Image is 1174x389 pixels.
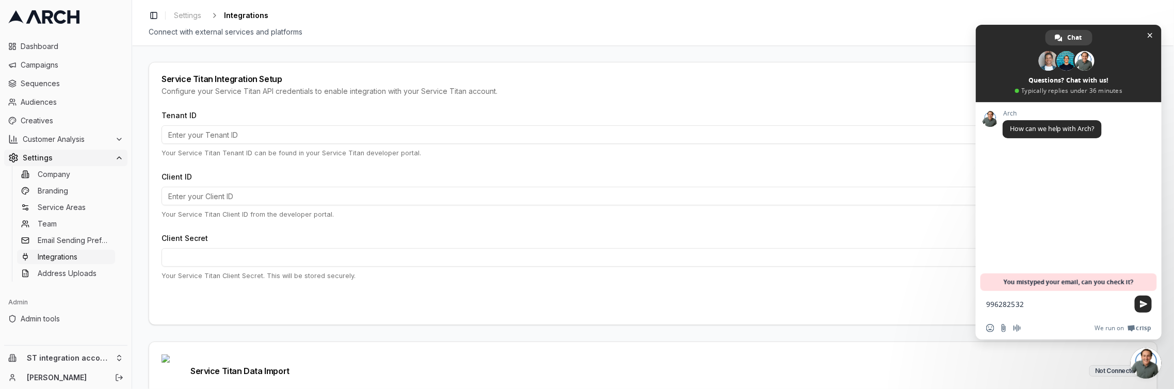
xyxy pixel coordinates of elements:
div: Connect with external services and platforms [149,27,1157,37]
nav: breadcrumb [170,8,268,23]
span: Insert an emoji [986,324,994,332]
span: Send [1135,296,1152,313]
span: ST integration account [27,353,111,363]
a: Integrations [17,250,115,264]
button: ST integration account [4,350,127,366]
a: Close chat [1131,348,1162,379]
a: [PERSON_NAME] [27,372,104,383]
a: Branding [17,184,115,198]
a: Address Uploads [17,266,115,281]
a: Chat [1046,30,1092,45]
a: Admin tools [4,311,127,327]
a: Settings [170,8,205,23]
textarea: Compose your message... [986,291,1131,317]
div: Admin [4,294,127,311]
a: Campaigns [4,57,127,73]
div: Service Titan Integration Setup [162,75,1145,83]
span: Customer Analysis [23,134,111,144]
span: Creatives [21,116,123,126]
span: Company [38,169,70,180]
span: Branding [38,186,68,196]
span: Settings [23,153,111,163]
span: Dashboard [21,41,123,52]
a: Email Sending Preferences [17,233,115,248]
span: Settings [174,10,201,21]
span: Close chat [1145,30,1155,41]
span: Audio message [1013,324,1021,332]
a: Creatives [4,112,127,129]
span: Crisp [1136,324,1151,332]
span: Service Areas [38,202,86,213]
input: Enter your Tenant ID [162,125,1145,144]
span: Campaigns [21,60,123,70]
p: Your Service Titan Client ID from the developer portal. [162,209,1145,219]
span: Address Uploads [38,268,97,279]
a: Sequences [4,75,127,92]
label: Client Secret [162,234,208,242]
div: Configure your Service Titan API credentials to enable integration with your Service Titan account. [162,86,1145,96]
span: How can we help with Arch? [1010,124,1095,133]
a: Service Areas [17,200,115,215]
span: Integrations [38,252,77,262]
a: Audiences [4,94,127,110]
span: Admin tools [21,314,123,324]
a: Team [17,217,115,231]
button: Customer Analysis [4,131,127,148]
p: Your Service Titan Client Secret. This will be stored securely. [162,271,1145,281]
span: You mistyped your email, can you check it? [1004,273,1134,291]
button: Log out [112,370,126,385]
span: Sequences [21,78,123,89]
span: Audiences [21,97,123,107]
span: Team [38,219,57,229]
a: Dashboard [4,38,127,55]
button: Settings [4,150,127,166]
span: Service Titan Data Import [162,354,290,387]
span: Send a file [1000,324,1008,332]
div: Not Connected [1089,365,1145,377]
span: Arch [1003,110,1102,117]
img: Service Titan logo [162,354,186,387]
span: Chat [1068,30,1082,45]
a: We run onCrisp [1095,324,1151,332]
span: We run on [1095,324,1124,332]
p: Your Service Titan Tenant ID can be found in your Service Titan developer portal. [162,148,1145,158]
a: Company [17,167,115,182]
input: Enter your Client ID [162,187,1145,205]
span: Integrations [224,10,268,21]
label: Client ID [162,172,192,181]
span: Email Sending Preferences [38,235,111,246]
label: Tenant ID [162,111,197,120]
